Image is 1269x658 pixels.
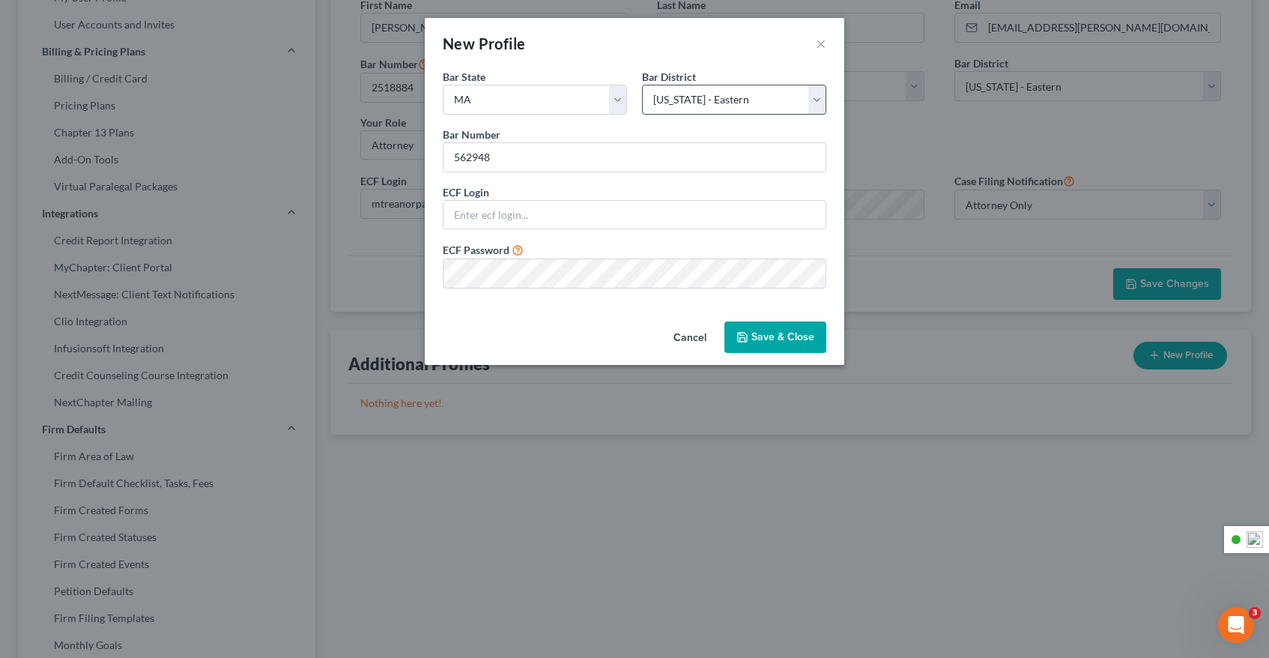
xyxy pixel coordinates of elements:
button: Save & Close [724,322,826,353]
input: # [443,143,826,172]
button: × [816,34,826,52]
span: Bar State [443,70,485,83]
input: Enter ecf login... [443,201,826,229]
span: Bar District [642,70,696,83]
iframe: Intercom live chat [1218,607,1254,643]
span: Bar Number [443,128,500,141]
span: 3 [1249,607,1261,619]
span: ECF Login [443,186,489,199]
div: New Profile [443,33,525,54]
span: ECF Password [443,244,509,256]
button: Cancel [661,323,718,353]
